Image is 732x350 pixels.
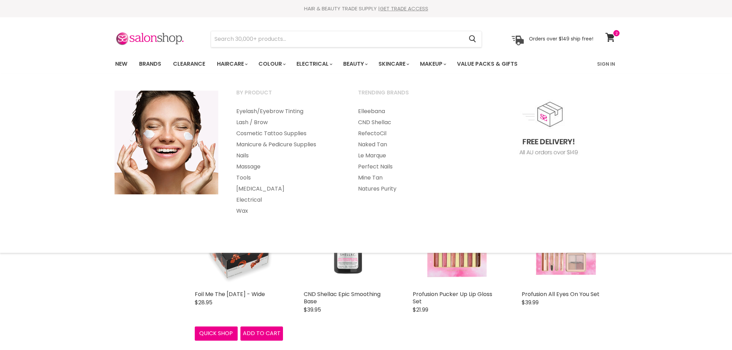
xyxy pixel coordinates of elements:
a: Manicure & Pedicure Supplies [228,139,348,150]
a: Mine Tan [349,172,470,183]
a: New [110,57,132,71]
a: Brands [134,57,166,71]
a: Cosmetic Tattoo Supplies [228,128,348,139]
a: Naked Tan [349,139,470,150]
a: Electrical [228,194,348,205]
span: Add to cart [243,329,281,337]
ul: Main menu [110,54,558,74]
a: Profusion Pucker Up Lip Gloss Set [413,290,492,305]
a: Perfect Nails [349,161,470,172]
a: Haircare [212,57,252,71]
a: Skincare [373,57,413,71]
a: Sign In [593,57,619,71]
a: Wax [228,205,348,217]
span: $21.99 [413,306,428,314]
a: Le Marque [349,150,470,161]
ul: Main menu [349,106,470,194]
a: Profusion All Eyes On You Set [522,290,600,298]
a: [MEDICAL_DATA] [228,183,348,194]
a: Elleebana [349,106,470,117]
a: Clearance [168,57,210,71]
a: Electrical [291,57,337,71]
a: Massage [228,161,348,172]
span: $39.95 [304,306,321,314]
input: Search [211,31,463,47]
a: Nails [228,150,348,161]
form: Product [211,31,482,47]
a: Eyelash/Eyebrow Tinting [228,106,348,117]
a: CND Shellac [349,117,470,128]
button: Add to cart [240,326,283,340]
ul: Main menu [228,106,348,217]
a: Colour [253,57,290,71]
a: Tools [228,172,348,183]
a: RefectoCil [349,128,470,139]
p: Orders over $149 ship free! [529,36,593,42]
button: Search [463,31,482,47]
a: Foil Me The [DATE] - Wide [195,290,265,298]
a: GET TRADE ACCESS [380,5,428,12]
a: Makeup [415,57,450,71]
a: By Product [228,87,348,104]
a: Lash / Brow [228,117,348,128]
span: $28.95 [195,298,212,306]
a: Value Packs & Gifts [452,57,523,71]
span: $39.99 [522,298,539,306]
div: HAIR & BEAUTY TRADE SUPPLY | [107,5,625,12]
a: Natures Purity [349,183,470,194]
a: Beauty [338,57,372,71]
button: Quick shop [195,326,238,340]
nav: Main [107,54,625,74]
a: Trending Brands [349,87,470,104]
iframe: Gorgias live chat messenger [697,317,725,343]
a: CND Shellac Epic Smoothing Base [304,290,381,305]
